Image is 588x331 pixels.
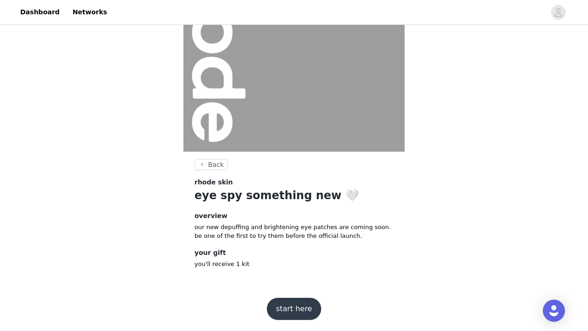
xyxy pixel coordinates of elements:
[194,211,394,221] h4: overview
[194,248,394,258] h4: your gift
[554,5,563,20] div: avatar
[194,223,394,241] p: our new depuffing and brightening eye patches are coming soon. be one of the first to try them be...
[194,159,228,170] button: Back
[267,298,321,320] button: start here
[194,177,233,187] span: rhode skin
[15,2,65,23] a: Dashboard
[67,2,112,23] a: Networks
[543,300,565,322] div: Open Intercom Messenger
[194,187,394,204] h1: eye spy something new 🤍
[194,260,394,269] p: you'll receive 1 kit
